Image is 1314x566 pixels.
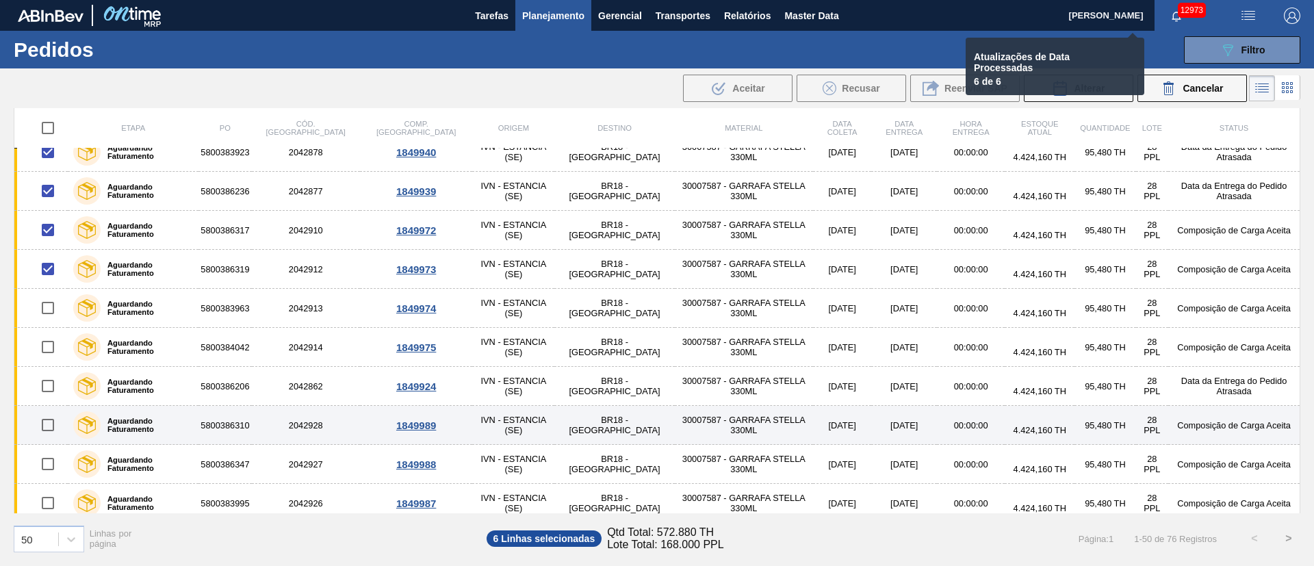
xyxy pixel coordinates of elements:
[1168,367,1300,406] td: Data da Entrega do Pedido Atrasada
[607,539,724,551] span: Lote Total: 168.000 PPL
[656,8,710,24] span: Transportes
[607,526,714,539] span: Qtd Total: 572.880 TH
[974,51,1119,73] p: Atualizações de Data Processadas
[1014,425,1066,435] span: 4.424,160 TH
[1074,211,1135,250] td: 95,480 TH
[101,417,193,433] label: Aguardando Faturamento
[1136,289,1169,328] td: 28 PPL
[472,289,554,328] td: IVN - ESTANCIA (SE)
[101,378,193,394] label: Aguardando Faturamento
[797,75,906,102] div: Recusar
[675,289,813,328] td: 30007587 - GARRAFA STELLA 330ML
[675,406,813,445] td: 30007587 - GARRAFA STELLA 330ML
[871,484,937,523] td: [DATE]
[871,289,937,328] td: [DATE]
[554,328,674,367] td: BR18 - [GEOGRAPHIC_DATA]
[1074,484,1135,523] td: 95,480 TH
[937,328,1005,367] td: 00:00:00
[1074,367,1135,406] td: 95,480 TH
[1284,8,1300,24] img: Logout
[1014,503,1066,513] span: 4.424,160 TH
[1240,8,1257,24] img: userActions
[472,133,554,172] td: IVN - ESTANCIA (SE)
[937,445,1005,484] td: 00:00:00
[784,8,838,24] span: Master Data
[554,484,674,523] td: BR18 - [GEOGRAPHIC_DATA]
[554,133,674,172] td: BR18 - [GEOGRAPHIC_DATA]
[813,445,872,484] td: [DATE]
[813,406,872,445] td: [DATE]
[1074,172,1135,211] td: 95,480 TH
[1137,75,1247,102] button: Cancelar
[376,120,456,136] span: Comp. [GEOGRAPHIC_DATA]
[937,484,1005,523] td: 00:00:00
[362,263,470,275] div: 1849973
[813,211,872,250] td: [DATE]
[475,8,508,24] span: Tarefas
[827,120,858,136] span: Data coleta
[1183,83,1223,94] span: Cancelar
[1074,250,1135,289] td: 95,480 TH
[1168,133,1300,172] td: Data da Entrega do Pedido Atrasada
[1168,211,1300,250] td: Composição de Carga Aceita
[198,133,251,172] td: 5800383923
[871,367,937,406] td: [DATE]
[1074,406,1135,445] td: 95,480 TH
[252,445,360,484] td: 2042927
[252,133,360,172] td: 2042878
[198,367,251,406] td: 5800386206
[14,250,1300,289] a: Aguardando Faturamento58003863192042912IVN - ESTANCIA (SE)BR18 - [GEOGRAPHIC_DATA]30007587 - GARR...
[21,533,33,545] div: 50
[937,133,1005,172] td: 00:00:00
[732,83,764,94] span: Aceitar
[937,367,1005,406] td: 00:00:00
[90,528,132,549] span: Linhas por página
[101,222,193,238] label: Aguardando Faturamento
[1168,445,1300,484] td: Composição de Carga Aceita
[1014,464,1066,474] span: 4.424,160 TH
[1168,250,1300,289] td: Composição de Carga Aceita
[675,211,813,250] td: 30007587 - GARRAFA STELLA 330ML
[1168,289,1300,328] td: Composição de Carga Aceita
[14,406,1300,445] a: Aguardando Faturamento58003863102042928IVN - ESTANCIA (SE)BR18 - [GEOGRAPHIC_DATA]30007587 - GARR...
[937,250,1005,289] td: 00:00:00
[554,289,674,328] td: BR18 - [GEOGRAPHIC_DATA]
[472,250,554,289] td: IVN - ESTANCIA (SE)
[14,289,1300,328] a: Aguardando Faturamento58003839632042913IVN - ESTANCIA (SE)BR18 - [GEOGRAPHIC_DATA]30007587 - GARR...
[937,211,1005,250] td: 00:00:00
[220,124,231,132] span: PO
[252,172,360,211] td: 2042877
[121,124,145,132] span: Etapa
[1272,522,1306,556] button: >
[1136,328,1169,367] td: 28 PPL
[18,10,83,22] img: TNhmsLtSVTkK8tSr43FrP2fwEKptu5GPRR3wAAAABJRU5ErkJggg==
[675,250,813,289] td: 30007587 - GARRAFA STELLA 330ML
[1074,445,1135,484] td: 95,480 TH
[724,8,771,24] span: Relatórios
[1136,406,1169,445] td: 28 PPL
[871,133,937,172] td: [DATE]
[871,445,937,484] td: [DATE]
[14,445,1300,484] a: Aguardando Faturamento58003863472042927IVN - ESTANCIA (SE)BR18 - [GEOGRAPHIC_DATA]30007587 - GARR...
[14,42,218,57] h1: Pedidos
[871,250,937,289] td: [DATE]
[813,133,872,172] td: [DATE]
[14,133,1300,172] a: Aguardando Faturamento58003839232042878IVN - ESTANCIA (SE)BR18 - [GEOGRAPHIC_DATA]30007587 - GARR...
[675,172,813,211] td: 30007587 - GARRAFA STELLA 330ML
[101,261,193,277] label: Aguardando Faturamento
[683,75,793,102] div: Aceitar
[472,406,554,445] td: IVN - ESTANCIA (SE)
[198,328,251,367] td: 5800384042
[1079,534,1113,544] span: Página : 1
[1014,386,1066,396] span: 4.424,160 TH
[472,328,554,367] td: IVN - ESTANCIA (SE)
[598,8,642,24] span: Gerencial
[1014,308,1066,318] span: 4.424,160 TH
[1074,289,1135,328] td: 95,480 TH
[101,339,193,355] label: Aguardando Faturamento
[910,75,1020,102] button: Reenviar SAP
[252,406,360,445] td: 2042928
[198,172,251,211] td: 5800386236
[1275,75,1300,101] div: Visão em Cards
